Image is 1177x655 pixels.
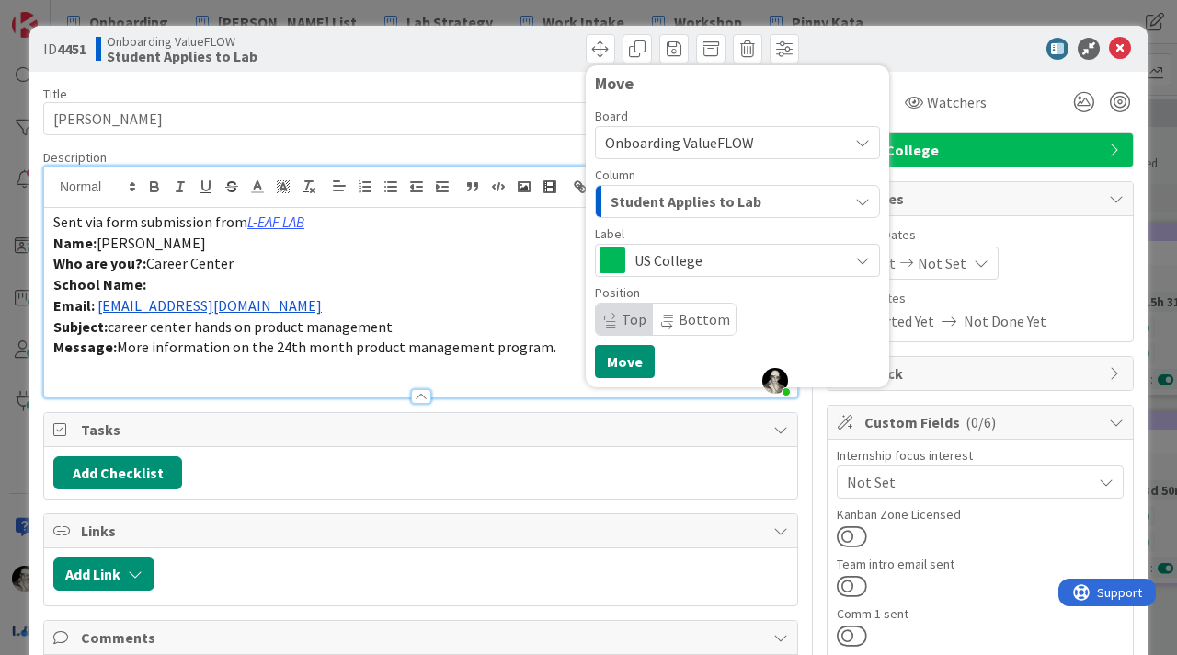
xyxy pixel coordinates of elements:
button: Add Checklist [53,456,182,489]
span: US College [864,139,1100,161]
span: Student Applies to Lab [611,190,761,213]
span: Block [864,362,1100,385]
span: Support [39,3,84,25]
span: Dates [864,188,1100,210]
span: Actual Dates [837,289,1124,308]
span: Bottom [679,310,730,328]
div: Internship focus interest [837,449,1124,462]
input: type card name here... [43,102,798,135]
strong: Name: [53,234,97,252]
span: Label [595,227,624,240]
span: Tasks [81,419,764,441]
span: ID [43,38,86,60]
span: Sent via form submission from [53,213,247,231]
span: Onboarding ValueFLOW [605,133,754,152]
span: career center hands on product management [108,317,393,336]
div: Move [595,75,880,93]
b: Student Applies to Lab [107,49,257,63]
img: 5slRnFBaanOLW26e9PW3UnY7xOjyexml.jpeg [762,368,788,394]
div: Team intro email sent [837,557,1124,570]
strong: School Name: [53,275,146,293]
span: US College [634,247,839,273]
span: Position [595,286,640,299]
button: Move [595,345,655,378]
b: 4451 [57,40,86,58]
span: Onboarding ValueFLOW [107,34,257,49]
span: Custom Fields [864,411,1100,433]
span: Career Center [146,254,234,272]
span: Column [595,168,635,181]
span: More information on the 24th month product management program. [117,338,556,356]
span: Description [43,149,107,166]
span: Board [595,109,628,122]
div: Comm 1 sent [837,607,1124,620]
a: [EMAIL_ADDRESS][DOMAIN_NAME] [97,296,322,315]
span: Links [81,520,764,542]
span: Top [622,310,646,328]
a: L-EAF LAB [247,213,304,231]
label: Title [43,86,67,102]
span: Not Done Yet [964,310,1046,332]
span: Not Set [918,252,966,274]
strong: Message: [53,338,117,356]
span: Planned Dates [837,225,1124,245]
div: Kanban Zone Licensed [837,508,1124,521]
span: Watchers [927,91,987,113]
span: [PERSON_NAME] [97,234,206,252]
button: Student Applies to Lab [595,185,880,218]
span: Not Set [847,471,1091,493]
span: Comments [81,626,764,649]
strong: Email: [53,296,95,315]
span: ( 0/6 ) [966,413,996,431]
strong: Who are you?: [53,254,146,272]
button: Add Link [53,557,154,591]
strong: Subject: [53,317,108,336]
